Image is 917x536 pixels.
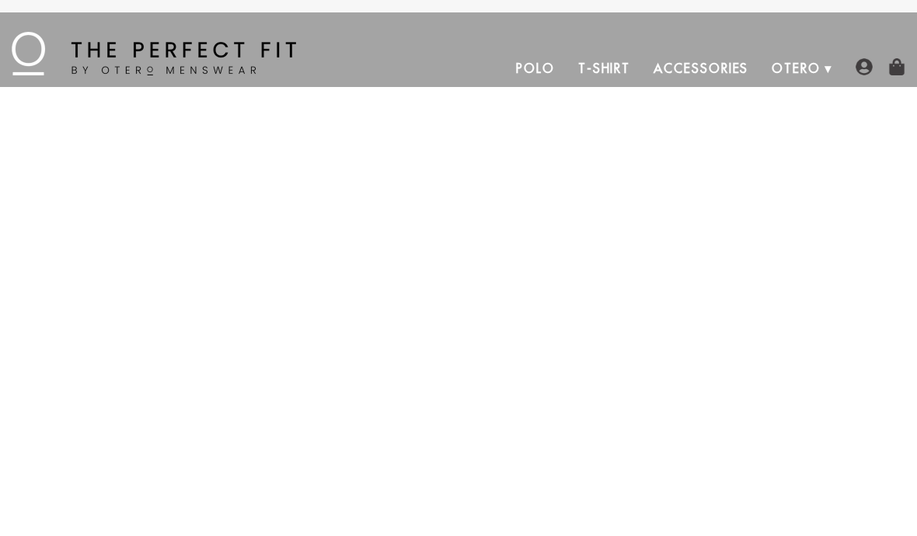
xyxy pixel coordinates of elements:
[504,50,567,87] a: Polo
[856,58,873,75] img: user-account-icon.png
[888,58,905,75] img: shopping-bag-icon.png
[642,50,760,87] a: Accessories
[12,32,296,75] img: The Perfect Fit - by Otero Menswear - Logo
[567,50,642,87] a: T-Shirt
[760,50,832,87] a: Otero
